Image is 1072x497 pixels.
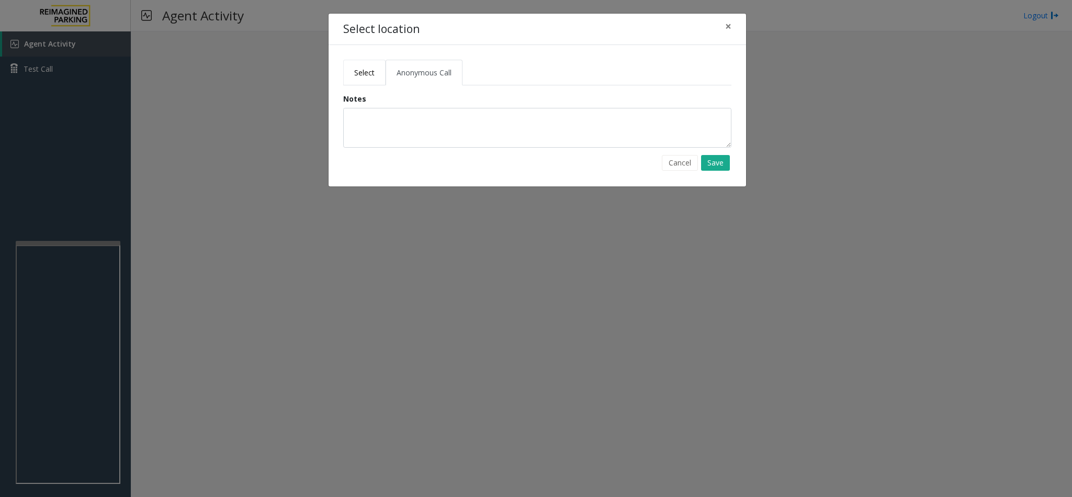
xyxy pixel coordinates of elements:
[725,19,731,34] span: ×
[718,14,739,39] button: Close
[354,68,375,78] span: Select
[397,68,452,78] span: Anonymous Call
[343,21,420,38] h4: Select location
[343,93,366,104] label: Notes
[662,155,698,171] button: Cancel
[701,155,730,171] button: Save
[343,60,731,85] ul: Tabs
